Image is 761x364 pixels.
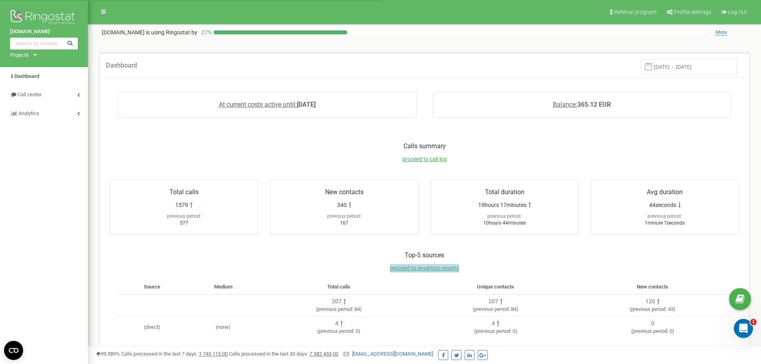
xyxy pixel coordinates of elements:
div: 0 [651,320,654,328]
img: Ringostat logo [10,8,78,28]
span: ( 0 ) [317,328,360,334]
span: Avg duration [647,188,683,196]
span: 10hours 44minutes [483,220,526,226]
span: is using Ringostat by [146,29,197,36]
span: Dashboard [106,62,137,69]
input: Search by number [10,38,78,50]
span: 1minute 7seconds [645,220,685,226]
span: 99,989% [96,351,120,357]
span: ( 84 ) [316,306,362,312]
td: (direct) [118,316,186,338]
span: Total duration [485,188,525,196]
span: 167 [340,220,348,226]
span: ( 43 ) [630,306,676,312]
span: previous period: [631,306,667,312]
span: Source [144,284,160,290]
iframe: Intercom live chat [734,319,753,338]
u: 7 382 453,00 [310,351,338,357]
span: ( 0 ) [631,328,674,334]
span: previous period: [648,213,682,219]
div: 207 [489,298,498,306]
a: proceed to analytics reports [390,265,459,271]
span: Call center [18,91,42,97]
p: 27 % [197,28,214,36]
span: New contacts [637,284,668,290]
span: Referral program [614,9,656,15]
span: New contacts [325,188,364,196]
span: Total calls [327,284,350,290]
a: Balance:365.12 EUR [553,101,611,108]
span: Dashboard [14,73,39,79]
span: Unique contacts [477,284,514,290]
button: Open CMP widget [4,341,23,360]
span: Log Out [728,9,747,15]
span: 19hours 17minutes [478,201,527,209]
span: previous period: [474,306,510,312]
span: Calls summary [403,142,446,150]
span: Calls processed in the last 7 days : [121,351,228,357]
span: 1579 [175,201,188,209]
span: At current costs active until: [219,101,297,108]
div: 207 [332,298,342,306]
span: previous period: [167,213,201,219]
span: 1 [750,319,757,325]
u: 1 745 115,00 [199,351,228,357]
div: Projects [10,52,29,59]
span: previous period: [318,306,353,312]
a: [EMAIL_ADDRESS][DOMAIN_NAME] [344,351,433,357]
span: previous period: [476,328,511,334]
span: 340 [337,201,347,209]
div: 4 [335,320,338,328]
span: ( 0 ) [474,328,517,334]
span: Balance: [553,101,577,108]
p: [DOMAIN_NAME] [102,28,197,36]
span: Calls processed in the last 30 days : [229,351,338,357]
span: previous period: [633,328,668,334]
span: Profile settings [674,9,711,15]
td: (none) [186,316,260,338]
div: 120 [646,298,655,306]
div: 4 [492,320,495,328]
span: previous period: [319,328,354,334]
span: ( 84 ) [473,306,519,312]
span: previous period: [327,213,362,219]
a: proceed to call log [402,156,447,162]
span: 577 [180,220,188,226]
span: 44seconds [649,201,676,209]
span: Top-5 sources [405,251,444,259]
span: previous period: [487,213,522,219]
span: Medium [214,284,232,290]
span: Total calls [169,188,199,196]
a: At current costs active until:[DATE] [219,101,316,108]
span: Analytics [18,110,39,116]
a: [DOMAIN_NAME] [10,28,78,36]
span: More [715,29,727,36]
